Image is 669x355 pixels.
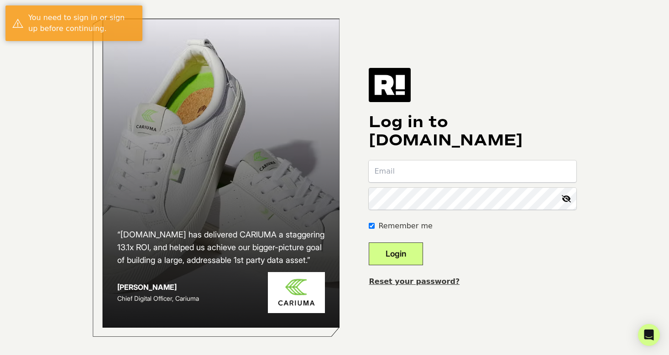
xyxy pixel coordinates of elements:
[369,242,423,265] button: Login
[369,277,460,286] a: Reset your password?
[369,113,576,149] h1: Log in to [DOMAIN_NAME]
[117,294,199,302] span: Chief Digital Officer, Cariuma
[369,68,411,102] img: Retention.com
[378,221,432,232] label: Remember me
[369,160,576,182] input: Email
[638,324,660,346] div: Open Intercom Messenger
[28,12,136,34] div: You need to sign in or sign up before continuing.
[117,228,325,267] h2: “[DOMAIN_NAME] has delivered CARIUMA a staggering 13.1x ROI, and helped us achieve our bigger-pic...
[117,283,177,292] strong: [PERSON_NAME]
[268,272,325,314] img: Cariuma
